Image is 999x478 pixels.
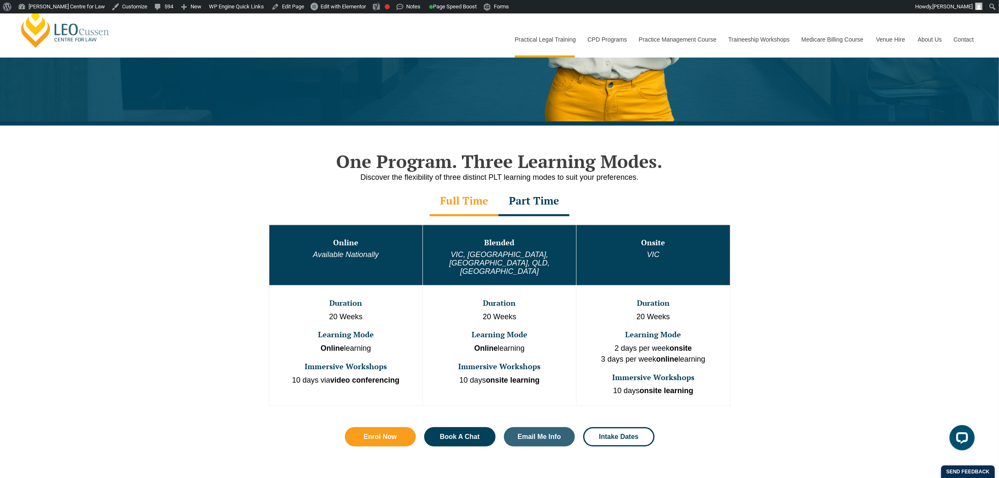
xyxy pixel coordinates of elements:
[424,427,496,446] a: Book A Chat
[424,299,575,307] h3: Duration
[486,376,540,384] strong: onsite learning
[577,343,729,365] p: 2 days per week 3 days per week learning
[270,331,422,339] h3: Learning Mode
[577,312,729,323] p: 20 Weeks
[870,21,911,58] a: Venue Hire
[911,21,947,58] a: About Us
[518,433,561,440] span: Email Me Info
[577,373,729,382] h3: Immersive Workshops
[424,331,575,339] h3: Learning Mode
[270,362,422,371] h3: Immersive Workshops
[577,239,729,247] h3: Onsite
[364,433,397,440] span: Enrol Now
[261,172,739,183] p: Discover the flexibility of three distinct PLT learning modes to suit your preferences.
[498,187,569,216] div: Part Time
[330,376,399,384] strong: video conferencing
[583,427,655,446] a: Intake Dates
[656,355,678,363] strong: online
[321,3,366,10] span: Edit with Elementor
[639,386,693,395] strong: onsite learning
[345,427,416,446] a: Enrol Now
[385,4,390,9] div: Focus keyphrase not set
[270,312,422,323] p: 20 Weeks
[577,299,729,307] h3: Duration
[440,433,480,440] span: Book A Chat
[449,250,550,276] em: VIC, [GEOGRAPHIC_DATA], [GEOGRAPHIC_DATA], QLD, [GEOGRAPHIC_DATA]
[932,3,973,10] span: [PERSON_NAME]
[633,21,722,58] a: Practice Management Course
[270,375,422,386] p: 10 days via
[321,344,344,352] strong: Online
[943,422,978,457] iframe: LiveChat chat widget
[424,239,575,247] h3: Blended
[670,344,692,352] strong: onsite
[270,239,422,247] h3: Online
[430,187,498,216] div: Full Time
[19,9,112,49] a: [PERSON_NAME] Centre for Law
[647,250,660,259] em: VIC
[424,362,575,371] h3: Immersive Workshops
[509,21,582,58] a: Practical Legal Training
[424,375,575,386] p: 10 days
[270,343,422,354] p: learning
[599,433,639,440] span: Intake Dates
[313,250,379,259] em: Available Nationally
[504,427,575,446] a: Email Me Info
[474,344,498,352] strong: Online
[261,151,739,172] h2: One Program. Three Learning Modes.
[424,343,575,354] p: learning
[795,21,870,58] a: Medicare Billing Course
[722,21,795,58] a: Traineeship Workshops
[424,312,575,323] p: 20 Weeks
[577,331,729,339] h3: Learning Mode
[577,386,729,397] p: 10 days
[581,21,632,58] a: CPD Programs
[270,299,422,307] h3: Duration
[947,21,980,58] a: Contact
